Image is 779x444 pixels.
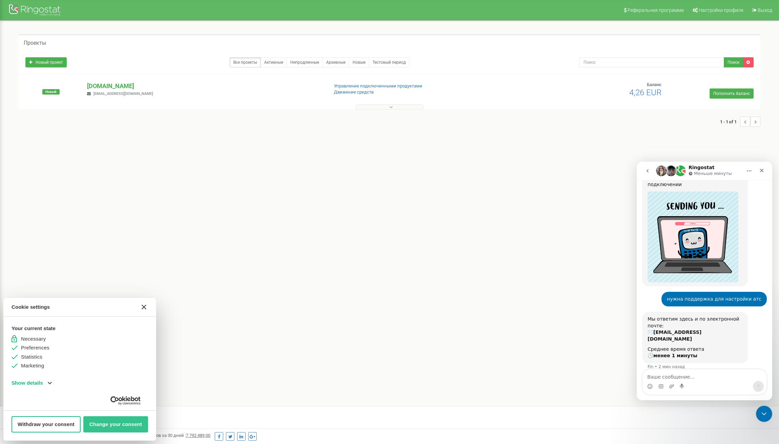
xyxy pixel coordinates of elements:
[629,88,661,97] span: 4,26 EUR
[12,303,50,311] strong: Cookie settings
[6,208,130,219] textarea: Ваше сообщение...
[699,7,743,13] span: Настройки профиля
[334,89,374,95] a: Движение средств
[87,82,323,90] p: [DOMAIN_NAME]
[12,353,148,361] li: Statistics
[32,222,38,227] button: Добавить вложение
[12,416,81,432] button: Withdraw your consent
[12,325,148,332] strong: Your current state
[322,57,349,67] a: Архивные
[103,396,148,405] a: Usercentrics Cookiebot - opens new page
[369,57,409,67] a: Тестовый период
[11,154,106,181] div: Мы ответим здесь и по электронной почте: ✉️
[43,222,48,227] button: Start recording
[11,184,106,198] div: Среднее время ответа 🕒
[5,150,130,217] div: Fin говорит…
[12,344,148,352] li: Preferences
[83,416,148,432] button: Change your consent
[579,57,724,67] input: Поиск
[287,57,323,67] a: Непродленные
[116,219,127,230] button: Отправить сообщение…
[647,82,661,87] span: Баланс
[12,362,148,370] li: Marketing
[230,57,261,67] a: Все проекты
[21,222,27,227] button: Средство выбора GIF-файла
[25,130,130,145] div: нужна поддержка для настройки атс
[12,379,52,387] button: Show details
[349,57,369,67] a: Новые
[24,40,46,46] h5: Проекты
[42,89,60,95] span: Новый
[136,299,152,315] button: Close CMP widget
[710,88,754,99] a: Пополнить баланс
[720,117,740,127] span: 1 - 1 of 1
[756,406,772,422] iframe: Intercom live chat
[11,203,48,207] div: Fin • 2 мин назад
[724,57,743,67] button: Поиск
[11,168,65,180] b: [EMAIL_ADDRESS][DOMAIN_NAME]
[93,92,153,96] span: [EMAIL_ADDRESS][DOMAIN_NAME]
[260,57,287,67] a: Активные
[17,191,61,197] b: менее 1 минуты
[628,7,684,13] span: Реферальная программа
[5,150,111,202] div: Мы ответим здесь и по электронной почте:✉️[EMAIL_ADDRESS][DOMAIN_NAME]Среднее время ответа🕒менее ...
[637,162,772,400] iframe: Intercom live chat
[5,130,130,150] div: Егор говорит…
[758,7,772,13] span: Выход
[10,222,16,227] button: Средство выбора эмодзи
[30,134,125,141] div: нужна поддержка для настройки атс
[12,335,148,343] li: Necessary
[720,110,760,134] nav: ...
[25,57,67,67] a: Новый проект
[334,83,422,88] a: Управление подключенными продуктами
